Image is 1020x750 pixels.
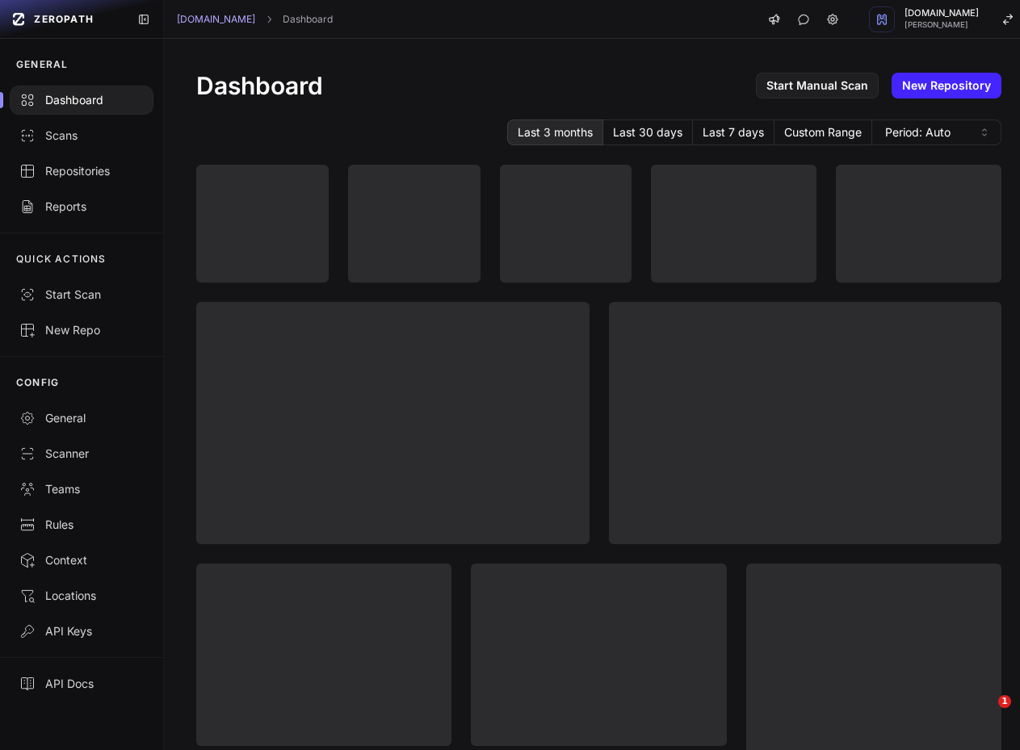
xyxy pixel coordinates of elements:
[905,9,979,18] span: [DOMAIN_NAME]
[34,13,94,26] span: ZEROPATH
[978,126,991,139] svg: caret sort,
[19,92,144,108] div: Dashboard
[507,119,603,145] button: Last 3 months
[998,695,1011,708] span: 1
[19,199,144,215] div: Reports
[263,14,275,25] svg: chevron right,
[177,13,333,26] nav: breadcrumb
[196,71,323,100] h1: Dashboard
[19,287,144,303] div: Start Scan
[19,163,144,179] div: Repositories
[19,623,144,639] div: API Keys
[19,676,144,692] div: API Docs
[16,253,107,266] p: QUICK ACTIONS
[693,119,774,145] button: Last 7 days
[19,410,144,426] div: General
[19,322,144,338] div: New Repo
[756,73,879,98] a: Start Manual Scan
[19,552,144,568] div: Context
[965,695,1004,734] iframe: Intercom live chat
[16,376,59,389] p: CONFIG
[603,119,693,145] button: Last 30 days
[774,119,872,145] button: Custom Range
[19,517,144,533] div: Rules
[177,13,255,26] a: [DOMAIN_NAME]
[19,128,144,144] div: Scans
[16,58,68,71] p: GENERAL
[892,73,1001,98] a: New Repository
[283,13,333,26] a: Dashboard
[905,21,979,29] span: [PERSON_NAME]
[19,446,144,462] div: Scanner
[885,124,951,140] span: Period: Auto
[19,481,144,497] div: Teams
[6,6,124,32] a: ZEROPATH
[19,588,144,604] div: Locations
